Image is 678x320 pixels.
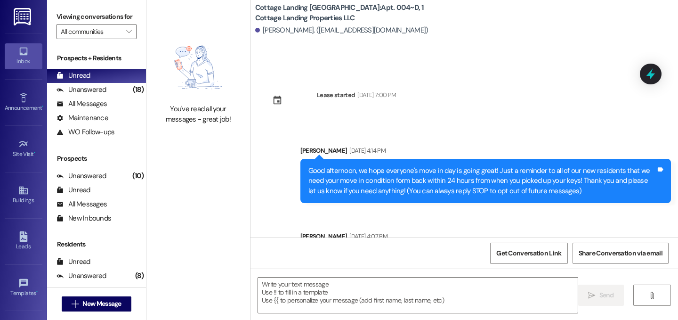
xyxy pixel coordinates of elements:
span: • [34,149,35,156]
div: (10) [130,169,146,183]
span: • [42,103,43,110]
button: New Message [62,296,131,312]
a: Leads [5,229,42,254]
div: (8) [133,269,146,283]
div: WO Follow-ups [56,127,114,137]
a: Inbox [5,43,42,69]
div: [PERSON_NAME]. ([EMAIL_ADDRESS][DOMAIN_NAME]) [255,25,428,35]
i:  [72,300,79,308]
div: New Inbounds [56,213,111,223]
span: Send [599,290,614,300]
a: Buildings [5,182,42,208]
img: empty-state [157,35,240,99]
div: Prospects + Residents [47,53,146,63]
div: [PERSON_NAME] [300,146,671,159]
div: Unanswered [56,85,106,95]
div: Residents [47,239,146,249]
button: Get Conversation Link [490,243,567,264]
div: All Messages [56,285,107,295]
div: You've read all your messages - great job! [157,104,240,124]
span: Get Conversation Link [496,248,561,258]
div: (18) [130,82,146,97]
div: Unread [56,257,90,267]
div: Unread [56,71,90,81]
div: Unanswered [56,171,106,181]
div: [PERSON_NAME] [300,231,671,245]
a: Templates • [5,275,42,301]
i:  [648,292,655,299]
div: [DATE] 4:14 PM [347,146,386,156]
div: All Messages [56,199,107,209]
div: Prospects [47,154,146,164]
label: Viewing conversations for [56,9,137,24]
div: [DATE] 4:07 PM [347,231,387,241]
div: Unread [56,185,90,195]
div: [DATE] 7:00 PM [355,90,396,100]
div: Lease started [317,90,355,100]
span: New Message [82,299,121,309]
button: Share Conversation via email [573,243,669,264]
b: Cottage Landing [GEOGRAPHIC_DATA]: Apt. 004~D, 1 Cottage Landing Properties LLC [255,3,444,23]
i:  [588,292,595,299]
div: Unanswered [56,271,106,281]
a: Site Visit • [5,136,42,162]
span: • [36,288,38,295]
span: Share Conversation via email [579,248,662,258]
div: All Messages [56,99,107,109]
i:  [126,28,131,35]
button: Send [578,285,624,306]
input: All communities [61,24,121,39]
div: Maintenance [56,113,108,123]
img: ResiDesk Logo [14,8,33,25]
div: Good afternoon, we hope everyone's move in day is going great! Just a reminder to all of our new ... [308,166,656,196]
